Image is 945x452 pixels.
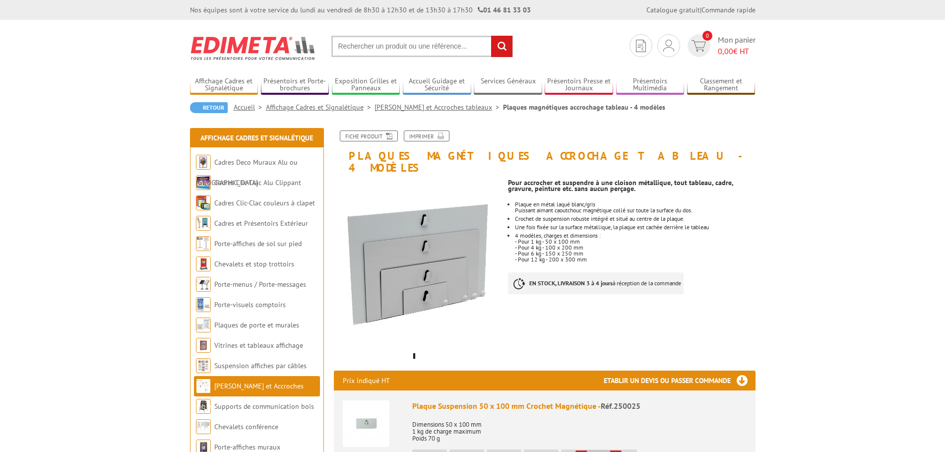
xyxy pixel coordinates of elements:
a: Présentoirs Presse et Journaux [545,77,613,93]
a: Chevalets conférence [214,422,278,431]
a: Accueil [234,103,266,112]
a: Classement et Rangement [687,77,756,93]
a: Plaques de porte et murales [214,321,299,329]
img: Cadres et Présentoirs Extérieur [196,216,211,231]
a: Porte-menus / Porte-messages [214,280,306,289]
a: Accueil Guidage et Sécurité [403,77,471,93]
p: à réception de la commande [508,272,684,294]
p: Plaque en métal laqué blanc/gris [515,201,755,207]
div: Plaque Suspension 50 x 100 mm Crochet Magnétique - [412,400,747,412]
h3: Etablir un devis ou passer commande [604,371,756,390]
a: Cadres Clic-Clac couleurs à clapet [214,198,315,207]
img: Porte-visuels comptoirs [196,297,211,312]
a: Imprimer [404,130,449,141]
a: Services Généraux [474,77,542,93]
img: devis rapide [636,40,646,52]
input: rechercher [491,36,512,57]
img: Cadres Deco Muraux Alu ou Bois [196,155,211,170]
span: Réf.250025 [601,401,640,411]
div: 4 modèles, charges et dimensions : [515,233,755,239]
a: [PERSON_NAME] et Accroches tableaux [196,382,304,411]
span: 0 [702,31,712,41]
span: 0,00 [718,46,733,56]
a: Présentoirs Multimédia [616,77,685,93]
strong: 01 46 81 33 03 [478,5,531,14]
img: Porte-affiches de sol sur pied [196,236,211,251]
div: - Pour 4 kg - 100 x 200 mm [515,245,755,251]
input: Rechercher un produit ou une référence... [331,36,513,57]
a: Cadres et Présentoirs Extérieur [214,219,308,228]
a: Affichage Cadres et Signalétique [266,103,375,112]
img: Cimaises et Accroches tableaux [196,379,211,393]
a: Porte-affiches muraux [214,443,280,452]
a: Chevalets et stop trottoirs [214,259,294,268]
img: Chevalets conférence [196,419,211,434]
a: Cadres Deco Muraux Alu ou [GEOGRAPHIC_DATA] [196,158,298,187]
h1: Plaques magnétiques accrochage tableau - 4 modèles [326,130,763,174]
span: Mon panier [718,34,756,57]
a: devis rapide 0 Mon panier 0,00€ HT [685,34,756,57]
img: Chevalets et stop trottoirs [196,257,211,271]
img: Plaques de porte et murales [196,318,211,332]
a: Commande rapide [701,5,756,14]
img: Edimeta [190,30,316,66]
a: Cadres Clic-Clac Alu Clippant [214,178,301,187]
a: Supports de communication bois [214,402,314,411]
a: Exposition Grilles et Panneaux [332,77,400,93]
img: devis rapide [663,40,674,52]
img: Suspension affiches par câbles [196,358,211,373]
div: | [646,5,756,15]
span: € HT [718,46,756,57]
img: 250025_250026_250027_250028_plaque_magnetique_3.jpg [334,179,501,346]
img: Cadres Clic-Clac couleurs à clapet [196,195,211,210]
p: Dimensions 50 x 100 mm 1 kg de charge maximum Poids 70 g [412,414,747,442]
a: Présentoirs et Porte-brochures [261,77,329,93]
div: Nos équipes sont à votre service du lundi au vendredi de 8h30 à 12h30 et de 13h30 à 17h30 [190,5,531,15]
p: Prix indiqué HT [343,371,390,390]
a: Fiche produit [340,130,398,141]
img: Porte-menus / Porte-messages [196,277,211,292]
a: Affichage Cadres et Signalétique [200,133,313,142]
img: devis rapide [692,40,706,52]
div: - Pour 1 kg - 50 x 100 mm [515,239,755,245]
div: - Pour 12 kg - 200 x 300 mm [515,257,755,262]
a: [PERSON_NAME] et Accroches tableaux [375,103,503,112]
strong: Pour accrocher et suspendre à une cloison métallique, tout tableau, cadre, gravure, peinture etc.... [508,178,733,193]
a: Suspension affiches par câbles [214,361,307,370]
strong: EN STOCK, LIVRAISON 3 à 4 jours [529,279,613,287]
a: Catalogue gratuit [646,5,700,14]
a: Affichage Cadres et Signalétique [190,77,258,93]
a: Vitrines et tableaux affichage [214,341,303,350]
a: Retour [190,102,228,113]
a: Porte-visuels comptoirs [214,300,286,309]
img: Plaque Suspension 50 x 100 mm Crochet Magnétique [343,400,389,447]
a: Porte-affiches de sol sur pied [214,239,302,248]
li: Une fois fixée sur la surface métallique, la plaque est cachée derrière le tableau [515,224,755,230]
p: Puissant aimant caoutchouc magnétique collé sur toute la surface du dos. [515,207,755,213]
li: Plaques magnétiques accrochage tableau - 4 modèles [503,102,665,112]
div: - Pour 6 kg - 150 x 250 mm [515,251,755,257]
img: Vitrines et tableaux affichage [196,338,211,353]
li: Crochet de suspension robuste intégré et situé au centre de la plaque. [515,216,755,222]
